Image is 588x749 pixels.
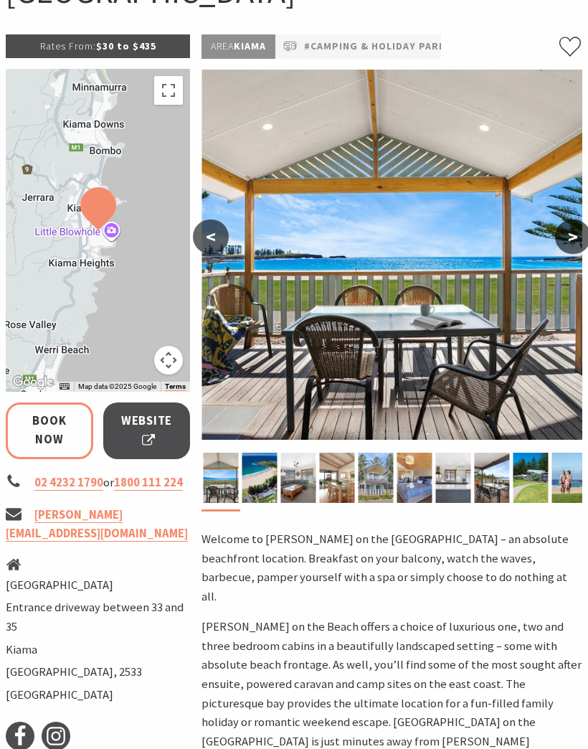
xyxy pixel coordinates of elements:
[201,530,582,607] p: Welcome to [PERSON_NAME] on the [GEOGRAPHIC_DATA] – an absolute beachfront location. Breakfast on...
[6,598,190,636] li: Entrance driveway between 33 and 35
[211,39,234,52] span: Area
[201,70,582,440] img: Kendalls on the Beach Holiday Park
[154,76,183,105] button: Toggle fullscreen view
[193,220,229,254] button: <
[475,453,510,503] img: Enjoy the beachfront view in Cabin 12
[304,38,452,55] a: #Camping & Holiday Parks
[6,402,93,459] a: Book Now
[6,686,190,705] li: [GEOGRAPHIC_DATA]
[9,373,57,392] a: Open this area in Google Maps (opens a new window)
[103,402,191,459] a: Website
[9,373,57,392] img: Google
[78,382,156,390] span: Map data ©2025 Google
[359,453,394,503] img: Kendalls on the Beach Holiday Park
[242,453,278,503] img: Aerial view of Kendalls on the Beach Holiday Park
[6,663,190,682] li: [GEOGRAPHIC_DATA], 2533
[6,576,190,595] li: [GEOGRAPHIC_DATA]
[154,346,183,374] button: Map camera controls
[121,412,173,450] span: Website
[552,453,587,503] img: Kendalls Beach
[114,475,183,491] a: 1800 111 224
[204,453,239,503] img: Kendalls on the Beach Holiday Park
[397,453,432,503] img: Kendalls on the Beach Holiday Park
[6,641,190,660] li: Kiama
[6,507,188,542] a: [PERSON_NAME][EMAIL_ADDRESS][DOMAIN_NAME]
[60,382,70,392] button: Keyboard shortcuts
[436,453,471,503] img: Full size kitchen in Cabin 12
[281,453,316,503] img: Lounge room in Cabin 12
[513,453,549,503] img: Beachfront cabins at Kendalls on the Beach Holiday Park
[40,39,96,52] span: Rates From:
[6,474,190,493] li: or
[34,475,103,491] a: 02 4232 1790
[165,382,186,391] a: Terms (opens in new tab)
[6,34,190,57] p: $30 to $435
[201,34,275,58] p: Kiama
[320,453,355,503] img: Kendalls on the Beach Holiday Park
